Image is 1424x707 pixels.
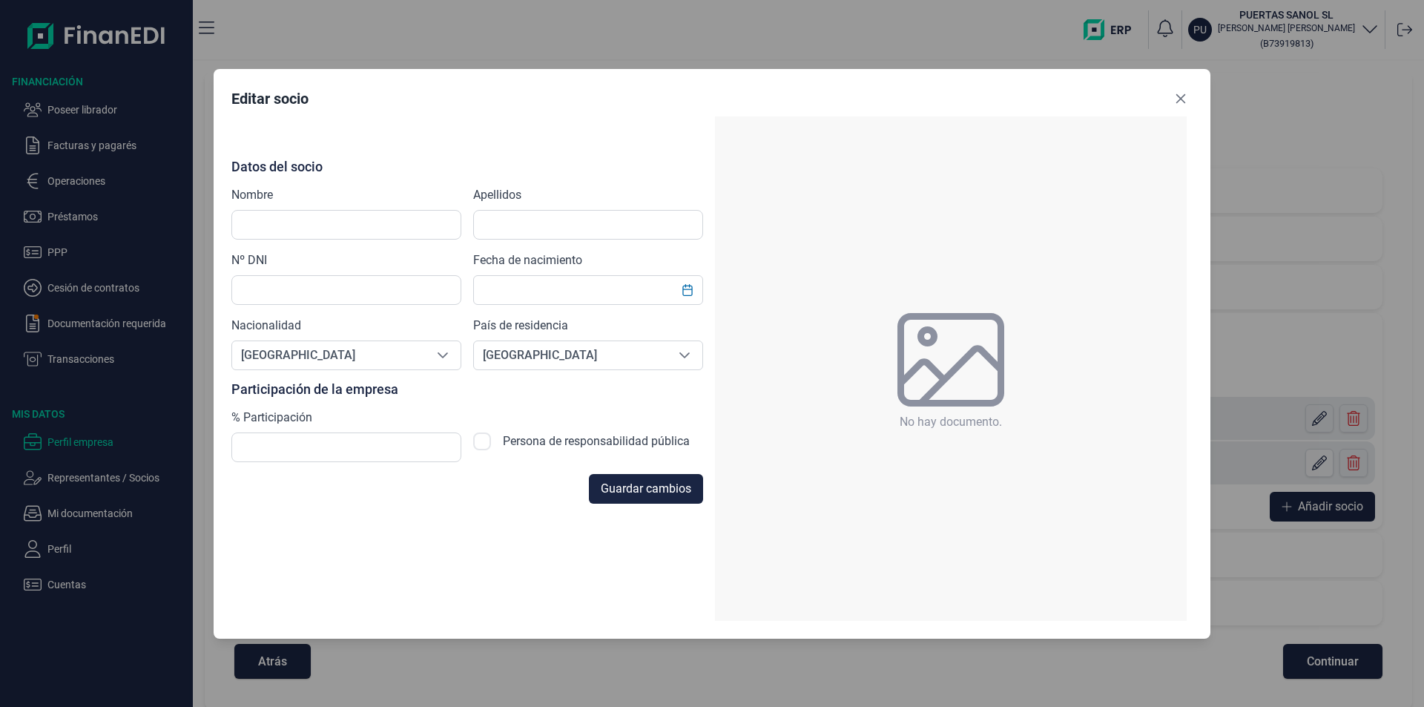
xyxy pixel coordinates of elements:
[231,160,703,174] p: Datos del socio
[589,474,703,504] button: Guardar cambios
[231,382,703,397] p: Participación de la empresa
[673,277,702,303] button: Choose Date
[231,317,301,335] label: Nacionalidad
[231,409,312,427] label: % Participación
[1169,87,1193,111] button: Close
[232,341,425,369] span: [GEOGRAPHIC_DATA]
[900,413,1002,431] span: No hay documento.
[473,186,521,204] label: Apellidos
[473,317,568,335] label: País de residencia
[473,251,582,269] label: Fecha de nacimiento
[503,433,690,462] label: Persona de responsabilidad pública
[474,341,667,369] span: [GEOGRAPHIC_DATA]
[425,341,461,369] div: Seleccione una opción
[231,88,309,109] div: Editar socio
[667,341,702,369] div: Seleccione una opción
[231,251,267,269] label: Nº DNI
[231,186,273,204] label: Nombre
[601,480,691,498] span: Guardar cambios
